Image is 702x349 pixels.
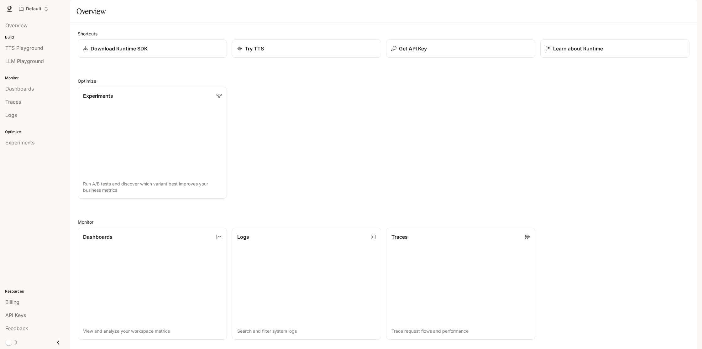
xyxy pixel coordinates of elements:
[78,39,227,58] a: Download Runtime SDK
[83,181,222,193] p: Run A/B tests and discover which variant best improves your business metrics
[391,233,408,241] p: Traces
[91,45,148,52] p: Download Runtime SDK
[76,5,106,18] h1: Overview
[26,6,41,12] p: Default
[83,328,222,334] p: View and analyze your workspace metrics
[83,92,113,100] p: Experiments
[553,45,603,52] p: Learn about Runtime
[399,45,427,52] p: Get API Key
[232,39,381,58] a: Try TTS
[78,78,689,84] h2: Optimize
[16,3,51,15] button: Open workspace menu
[386,228,535,340] a: TracesTrace request flows and performance
[78,87,227,199] a: ExperimentsRun A/B tests and discover which variant best improves your business metrics
[83,233,113,241] p: Dashboards
[245,45,264,52] p: Try TTS
[391,328,530,334] p: Trace request flows and performance
[78,30,689,37] h2: Shortcuts
[78,219,689,225] h2: Monitor
[540,39,689,58] a: Learn about Runtime
[237,328,376,334] p: Search and filter system logs
[78,228,227,340] a: DashboardsView and analyze your workspace metrics
[232,228,381,340] a: LogsSearch and filter system logs
[237,233,249,241] p: Logs
[386,39,535,58] button: Get API Key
